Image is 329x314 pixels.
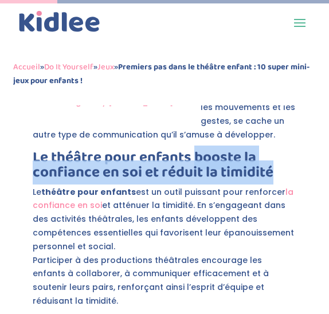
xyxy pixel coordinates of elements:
[97,60,114,74] a: Jeux
[13,60,310,88] span: » » »
[60,97,173,108] a: Designed by [PERSON_NAME]
[13,60,310,88] strong: Premiers pas dans le théâtre enfant : 10 super mini-jeux pour enfants !
[41,186,136,198] strong: théâtre pour enfants
[33,150,296,186] h3: Le théâtre pour enfants booste la confiance en soi et réduit la timidité
[44,60,93,74] a: Do It Yourself
[13,60,40,74] a: Accueil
